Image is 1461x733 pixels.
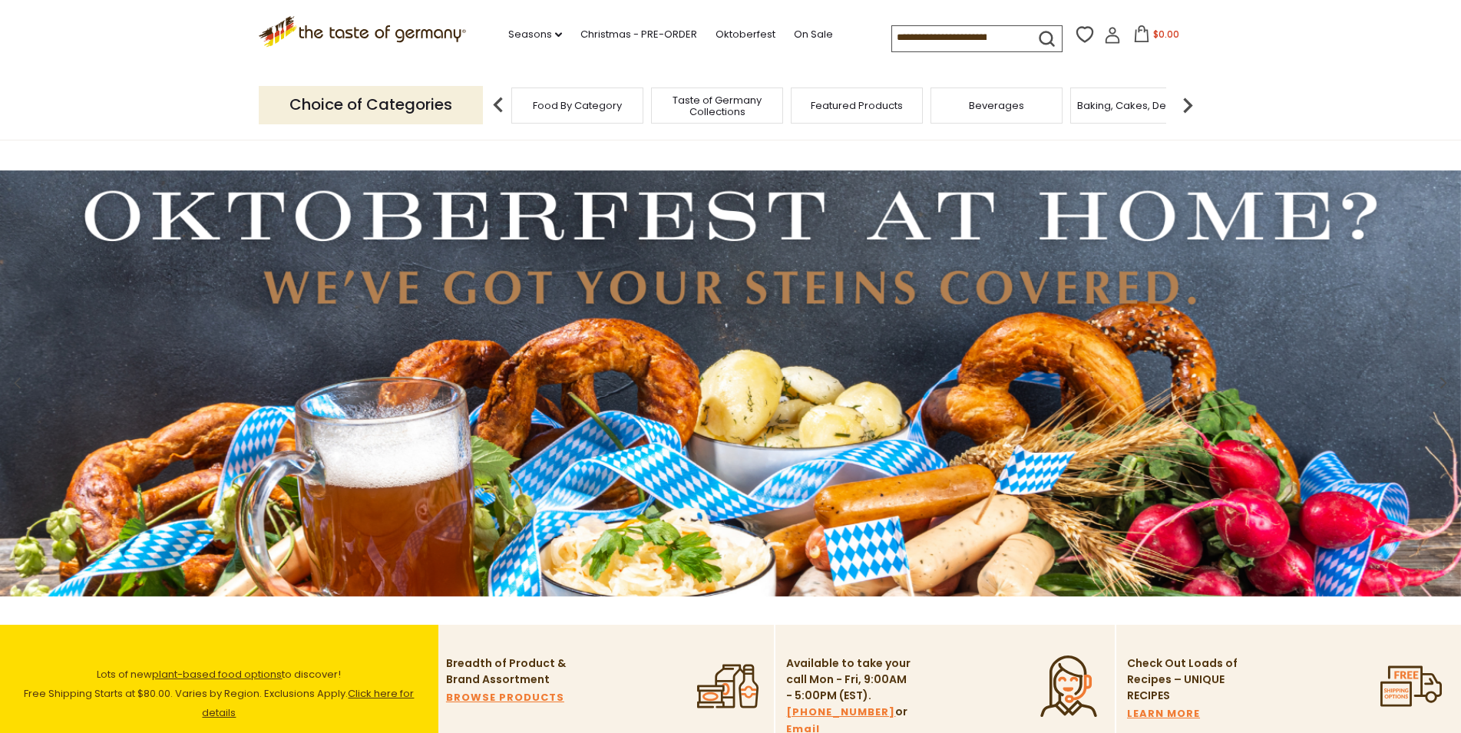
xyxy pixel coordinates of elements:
img: previous arrow [483,90,514,121]
a: LEARN MORE [1127,705,1200,722]
a: Seasons [508,26,562,43]
button: $0.00 [1124,25,1189,48]
img: next arrow [1172,90,1203,121]
p: Breadth of Product & Brand Assortment [446,655,573,688]
p: Check Out Loads of Recipes – UNIQUE RECIPES [1127,655,1238,704]
a: Christmas - PRE-ORDER [580,26,697,43]
a: On Sale [794,26,833,43]
a: Food By Category [533,100,622,111]
a: [PHONE_NUMBER] [786,704,895,721]
a: Baking, Cakes, Desserts [1077,100,1196,111]
a: Beverages [969,100,1024,111]
a: plant-based food options [152,667,282,682]
span: Lots of new to discover! Free Shipping Starts at $80.00. Varies by Region. Exclusions Apply. [24,667,414,720]
a: Featured Products [811,100,903,111]
a: Oktoberfest [716,26,775,43]
a: BROWSE PRODUCTS [446,689,564,706]
a: Taste of Germany Collections [656,94,778,117]
span: $0.00 [1153,28,1179,41]
p: Choice of Categories [259,86,483,124]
